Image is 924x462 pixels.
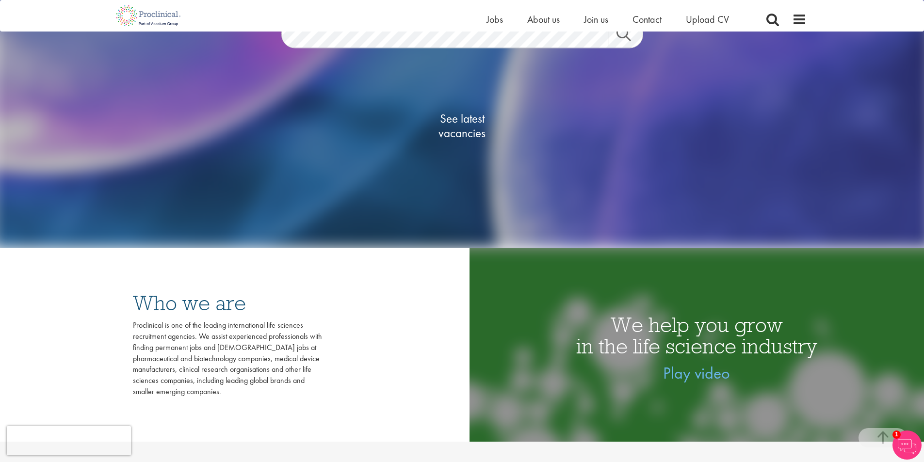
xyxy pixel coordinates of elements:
div: Proclinical is one of the leading international life sciences recruitment agencies. We assist exp... [133,320,322,398]
a: About us [527,13,560,26]
img: Chatbot [892,430,922,460]
a: Job search submit button [609,27,650,46]
h3: Who we are [133,292,322,314]
a: Join us [584,13,608,26]
iframe: reCAPTCHA [7,426,131,455]
a: Contact [632,13,662,26]
a: Jobs [486,13,503,26]
a: Upload CV [686,13,729,26]
a: Play video [663,363,730,383]
span: See latest vacancies [414,112,511,141]
a: See latestvacancies [414,73,511,179]
span: 1 [892,430,901,439]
